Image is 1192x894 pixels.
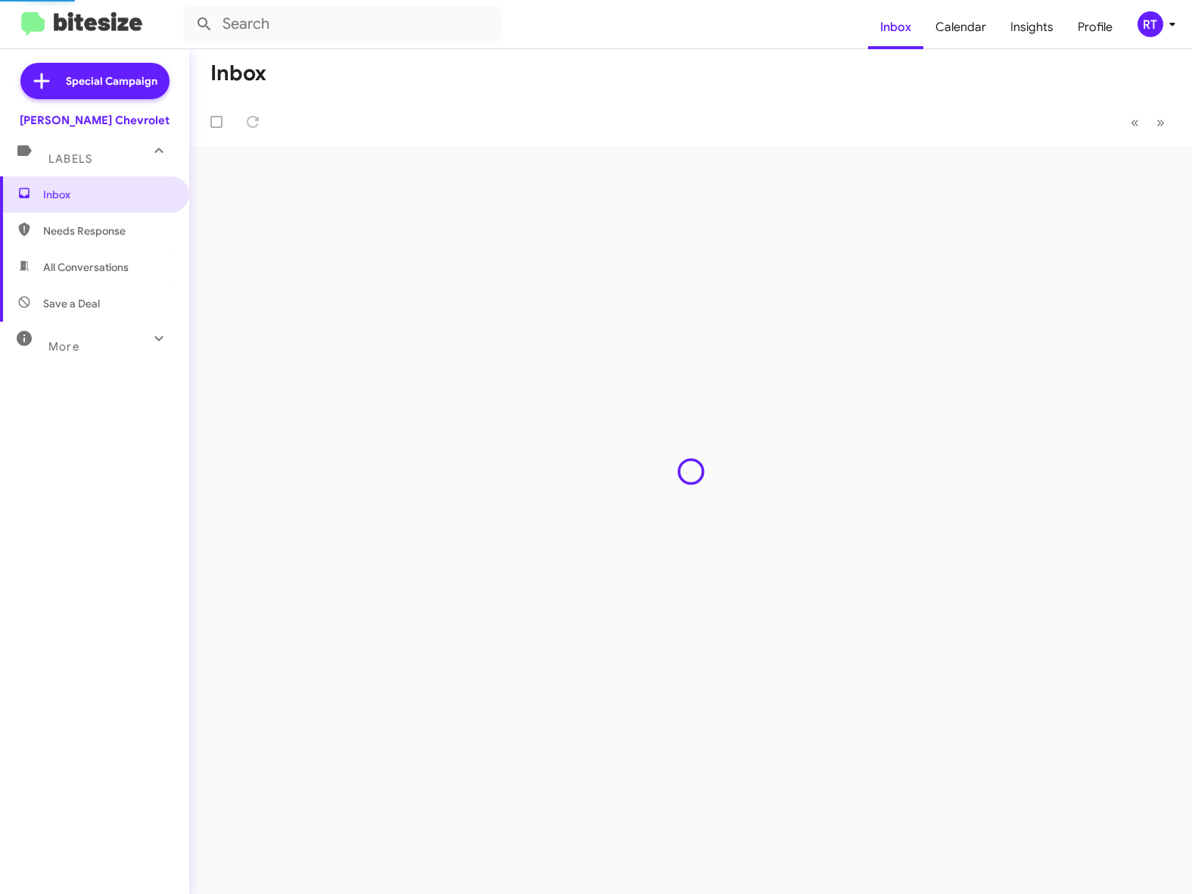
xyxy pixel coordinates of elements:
[210,61,266,86] h1: Inbox
[923,5,998,49] a: Calendar
[43,187,172,202] span: Inbox
[20,113,170,128] div: [PERSON_NAME] Chevrolet
[48,152,92,166] span: Labels
[868,5,923,49] a: Inbox
[1147,107,1174,138] button: Next
[1122,107,1148,138] button: Previous
[998,5,1066,49] a: Insights
[48,340,79,354] span: More
[183,6,501,42] input: Search
[66,73,157,89] span: Special Campaign
[1122,107,1174,138] nav: Page navigation example
[1131,113,1139,132] span: «
[1138,11,1163,37] div: RT
[20,63,170,99] a: Special Campaign
[1125,11,1175,37] button: RT
[43,223,172,238] span: Needs Response
[1066,5,1125,49] a: Profile
[43,296,100,311] span: Save a Deal
[43,260,129,275] span: All Conversations
[1156,113,1165,132] span: »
